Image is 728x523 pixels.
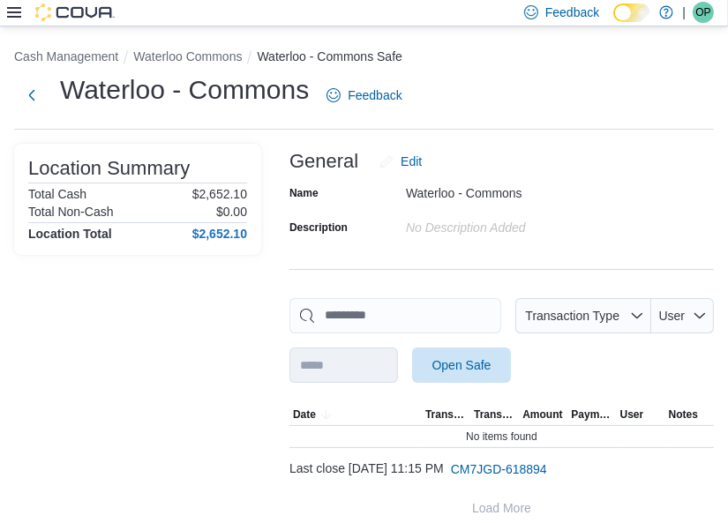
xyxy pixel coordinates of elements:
[617,404,665,425] button: User
[425,407,467,422] span: Transaction Type
[613,22,614,23] span: Dark Mode
[293,407,316,422] span: Date
[522,407,562,422] span: Amount
[567,404,616,425] button: Payment Methods
[257,49,402,64] button: Waterloo - Commons Safe
[406,179,642,200] div: Waterloo - Commons
[28,205,114,219] h6: Total Non-Cash
[60,72,309,108] h1: Waterloo - Commons
[372,144,429,179] button: Edit
[422,404,470,425] button: Transaction Type
[571,407,612,422] span: Payment Methods
[682,2,686,23] p: |
[665,404,714,425] button: Notes
[466,430,537,444] span: No items found
[525,309,619,323] span: Transaction Type
[613,4,650,22] input: Dark Mode
[412,347,511,383] button: Open Safe
[35,4,115,21] img: Cova
[348,86,402,104] span: Feedback
[28,187,86,201] h6: Total Cash
[519,404,567,425] button: Amount
[14,49,118,64] button: Cash Management
[289,298,501,333] input: This is a search bar. As you type, the results lower in the page will automatically filter.
[545,4,599,21] span: Feedback
[659,309,686,323] span: User
[444,452,554,487] button: CM7JGD-618894
[192,227,247,241] h4: $2,652.10
[216,205,247,219] p: $0.00
[14,78,49,113] button: Next
[289,404,422,425] button: Date
[14,48,714,69] nav: An example of EuiBreadcrumbs
[693,2,714,23] div: Owen Pfaff
[620,407,644,422] span: User
[192,187,247,201] p: $2,652.10
[432,356,492,374] span: Open Safe
[289,452,714,487] div: Last close [DATE] 11:15 PM
[474,407,515,422] span: Transaction #
[695,2,710,23] span: OP
[289,186,319,200] label: Name
[651,298,714,333] button: User
[515,298,651,333] button: Transaction Type
[289,151,358,172] h3: General
[28,158,190,179] h3: Location Summary
[319,78,409,113] a: Feedback
[133,49,242,64] button: Waterloo Commons
[406,213,642,235] div: No Description added
[401,153,422,170] span: Edit
[472,499,531,517] span: Load More
[451,460,547,478] span: CM7JGD-618894
[28,227,112,241] h4: Location Total
[669,407,698,422] span: Notes
[289,220,348,235] label: Description
[470,404,519,425] button: Transaction #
